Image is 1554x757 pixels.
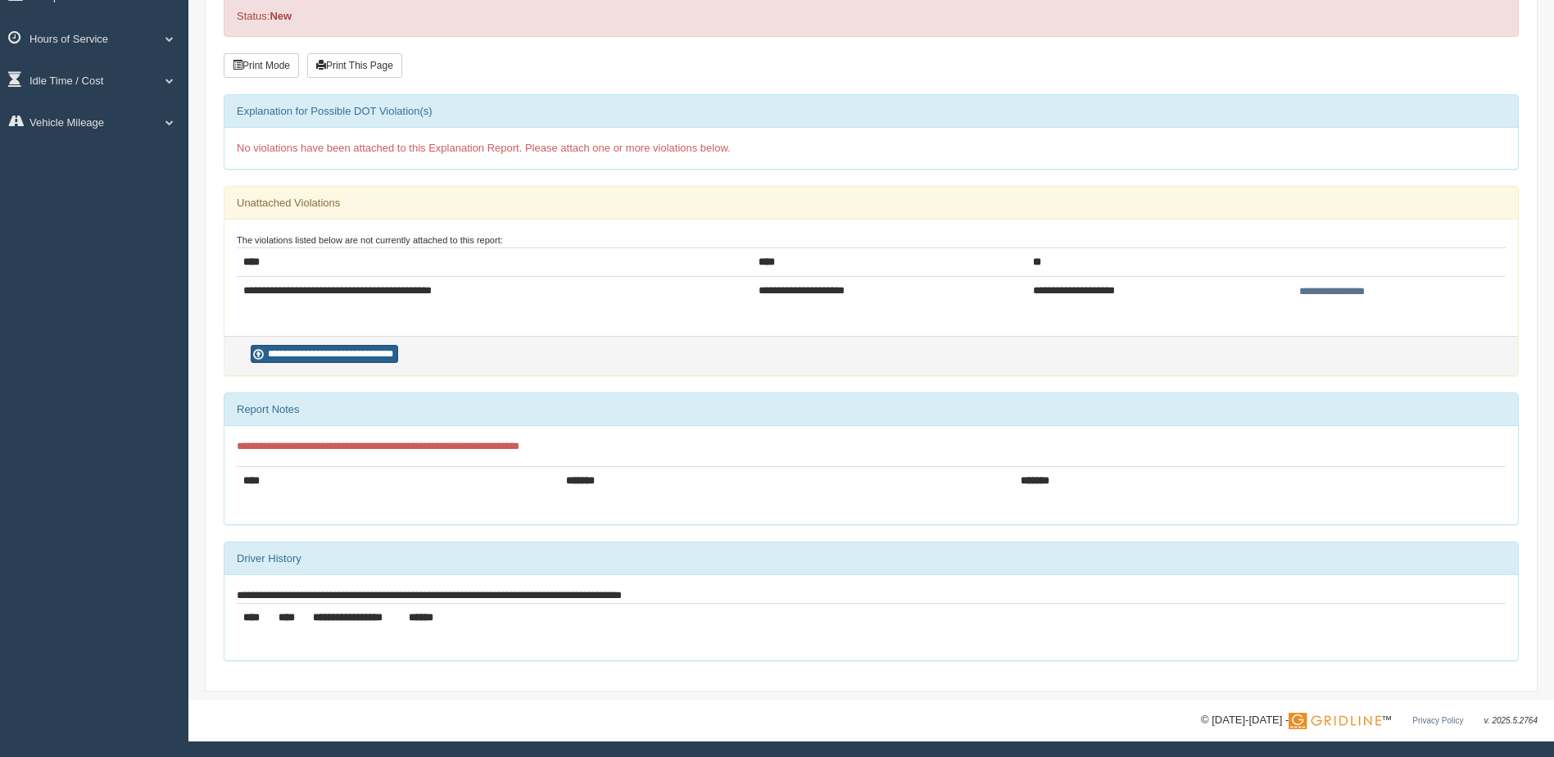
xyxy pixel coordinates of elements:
img: Gridline [1289,713,1381,729]
button: Print Mode [224,53,299,78]
div: Driver History [224,542,1518,575]
div: © [DATE]-[DATE] - ™ [1201,712,1538,729]
div: Report Notes [224,393,1518,426]
strong: New [270,10,292,22]
div: Explanation for Possible DOT Violation(s) [224,95,1518,128]
span: v. 2025.5.2764 [1484,716,1538,725]
div: Unattached Violations [224,187,1518,220]
span: No violations have been attached to this Explanation Report. Please attach one or more violations... [237,142,731,154]
button: Print This Page [307,53,402,78]
small: The violations listed below are not currently attached to this report: [237,235,503,245]
a: Privacy Policy [1412,716,1463,725]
